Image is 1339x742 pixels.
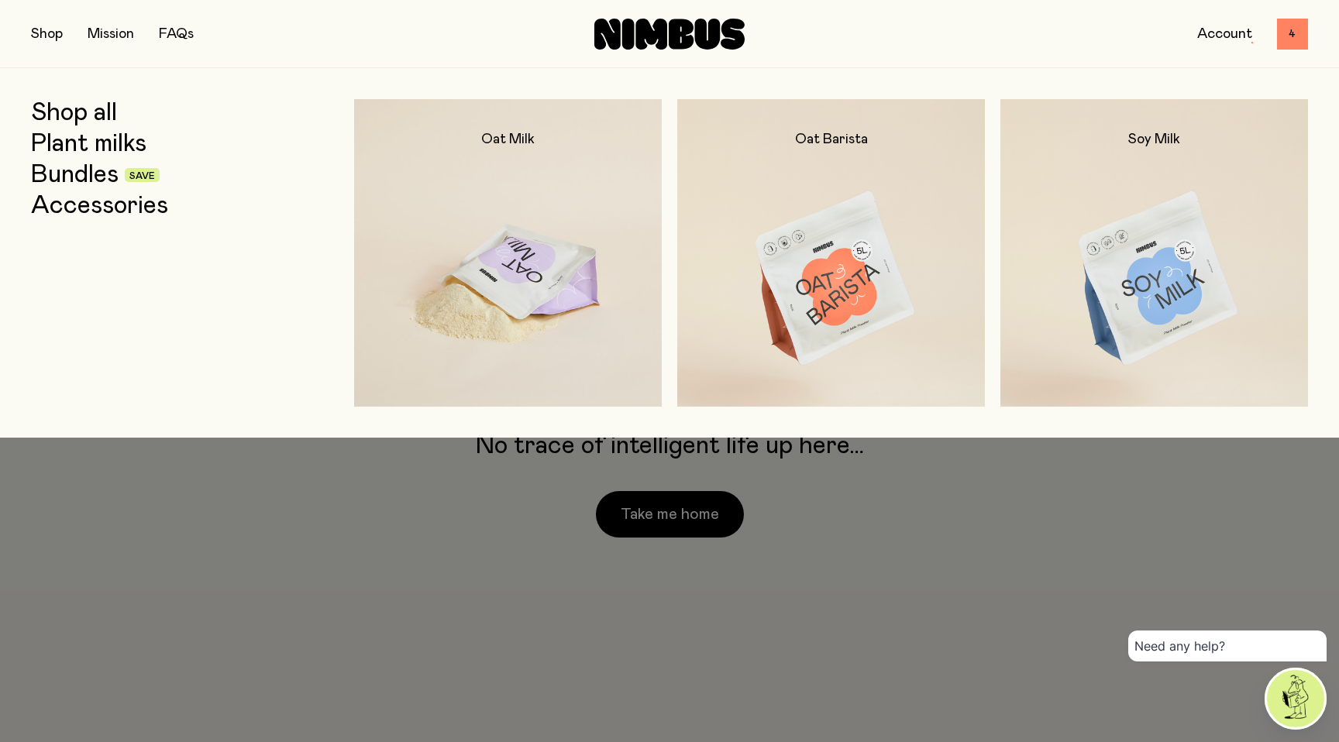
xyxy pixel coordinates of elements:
[677,99,985,407] a: Oat Barista
[1128,630,1327,661] div: Need any help?
[795,130,868,149] h2: Oat Barista
[31,161,119,189] a: Bundles
[354,99,662,407] a: Oat Milk
[1267,670,1324,727] img: agent
[129,171,155,180] span: Save
[1000,99,1308,407] a: Soy Milk
[88,27,134,41] a: Mission
[481,130,535,149] h2: Oat Milk
[31,192,168,220] a: Accessories
[1197,27,1252,41] a: Account
[1277,19,1308,50] button: 4
[1128,130,1180,149] h2: Soy Milk
[31,130,146,158] a: Plant milks
[31,99,117,127] a: Shop all
[159,27,194,41] a: FAQs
